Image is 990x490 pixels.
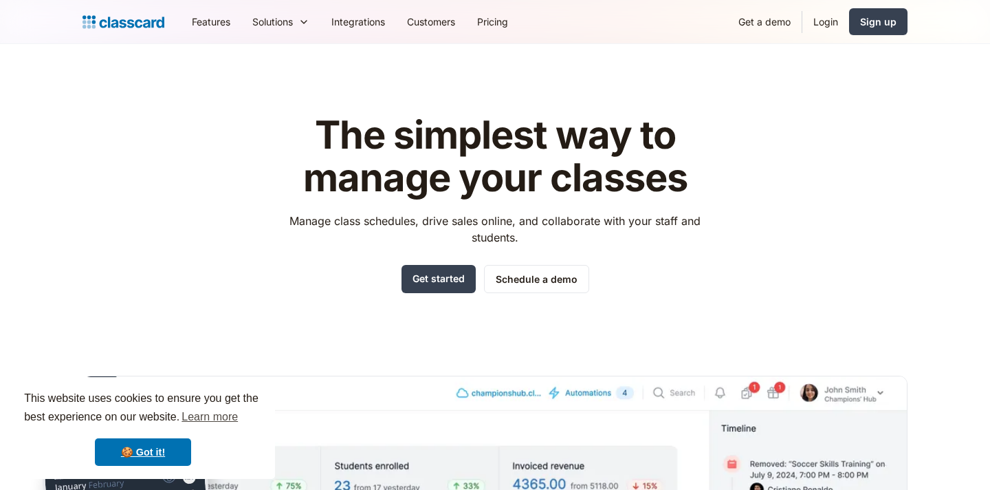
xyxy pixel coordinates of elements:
div: Sign up [860,14,896,29]
a: Schedule a demo [484,265,589,293]
a: Get started [401,265,476,293]
div: Solutions [241,6,320,37]
a: learn more about cookies [179,407,240,427]
a: Logo [82,12,164,32]
a: Get a demo [727,6,802,37]
div: Solutions [252,14,293,29]
a: Pricing [466,6,519,37]
h1: The simplest way to manage your classes [277,114,714,199]
a: Sign up [849,8,907,35]
a: Login [802,6,849,37]
a: Customers [396,6,466,37]
a: Features [181,6,241,37]
p: Manage class schedules, drive sales online, and collaborate with your staff and students. [277,213,714,246]
div: cookieconsent [11,377,275,479]
a: dismiss cookie message [95,438,191,466]
span: This website uses cookies to ensure you get the best experience on our website. [24,390,262,427]
a: Integrations [320,6,396,37]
